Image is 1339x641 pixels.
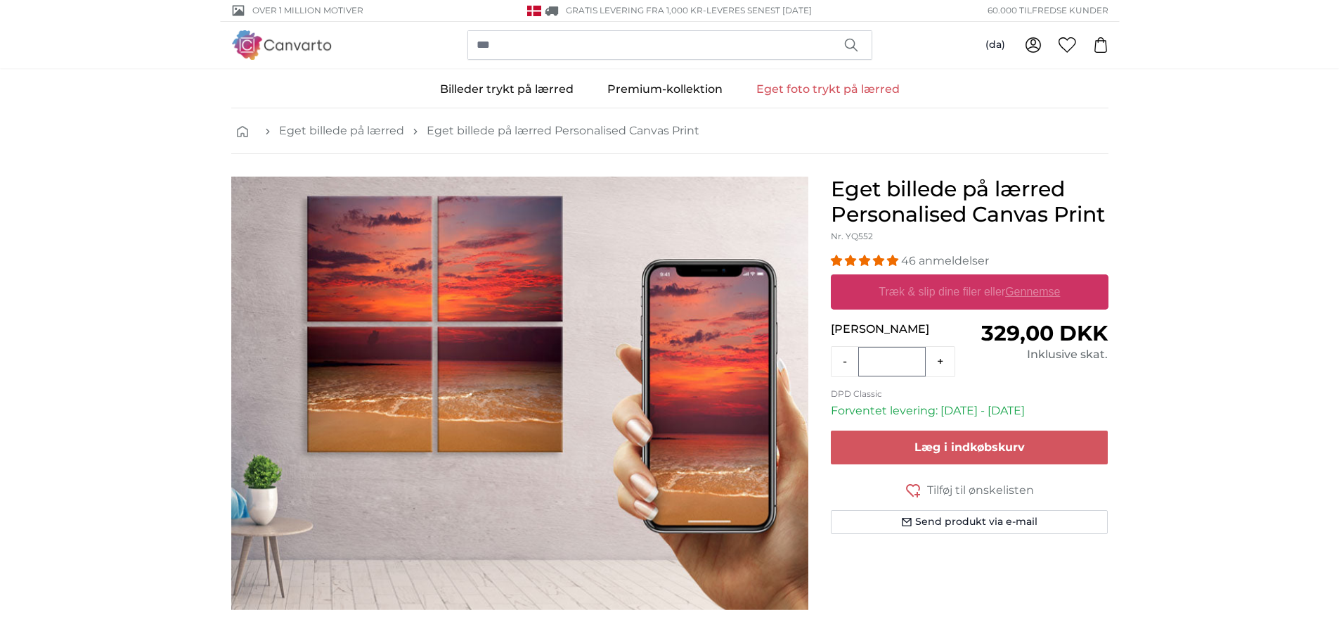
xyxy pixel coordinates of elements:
[703,5,812,15] span: -
[831,254,901,267] span: 4.93 stars
[981,320,1108,346] span: 329,00 DKK
[706,5,812,15] span: Leveres senest [DATE]
[901,254,989,267] span: 46 anmeldelser
[831,431,1108,464] button: Læg i indkøbskurv
[831,321,969,338] p: [PERSON_NAME]
[590,71,739,108] a: Premium-kollektion
[832,348,858,376] button: -
[427,122,699,139] a: Eget billede på lærred Personalised Canvas Print
[423,71,590,108] a: Billeder trykt på lærred
[566,5,703,15] span: GRATIS Levering fra 1,000 kr
[252,4,363,17] span: Over 1 million motiver
[974,32,1016,58] button: (da)
[831,402,1108,419] p: Forventet levering: [DATE] - [DATE]
[831,231,873,241] span: Nr. YQ552
[831,481,1108,499] button: Tilføj til ønskelisten
[988,4,1108,17] span: 60.000 tilfredse kunder
[831,177,1108,227] h1: Eget billede på lærred Personalised Canvas Print
[739,71,917,108] a: Eget foto trykt på lærred
[831,388,1108,400] p: DPD Classic
[527,6,541,16] img: Danmark
[231,177,808,610] div: 1 of 1
[927,482,1034,499] span: Tilføj til ønskelisten
[231,177,808,610] img: personalised-canvas-print
[969,346,1108,363] div: Inklusive skat.
[231,108,1108,154] nav: breadcrumbs
[231,30,332,59] img: Canvarto
[279,122,404,139] a: Eget billede på lærred
[914,440,1025,454] span: Læg i indkøbskurv
[926,348,955,376] button: +
[831,510,1108,534] button: Send produkt via e-mail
